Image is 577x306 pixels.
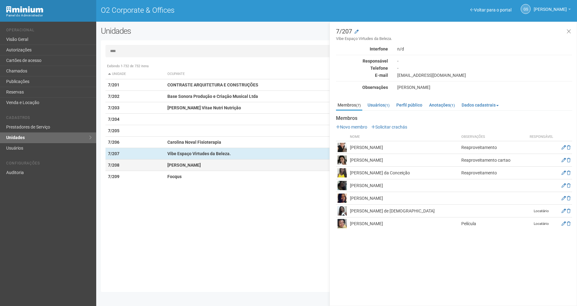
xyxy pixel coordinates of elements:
span: Gabriela Souza [534,1,567,12]
td: [PERSON_NAME] de [DEMOGRAPHIC_DATA] [348,205,460,217]
a: Editar membro [562,170,566,175]
td: [PERSON_NAME] [348,179,460,192]
a: Membros(7) [336,100,362,111]
strong: 7/203 [108,105,119,110]
small: (7) [356,103,361,107]
a: Editar membro [562,208,566,213]
div: Responsável [331,58,393,64]
strong: [PERSON_NAME] [167,163,201,168]
strong: 7/209 [108,174,119,179]
strong: 7/205 [108,128,119,133]
small: (1) [450,103,455,107]
a: Editar membro [562,196,566,201]
td: Película [460,217,526,230]
th: Unidade: activate to sort column descending [105,69,165,79]
small: (1) [385,103,390,107]
td: [PERSON_NAME] [348,217,460,230]
strong: 7/206 [108,140,119,145]
h2: Unidades [101,26,292,36]
a: Editar membro [562,221,566,226]
td: [PERSON_NAME] [348,192,460,205]
img: user.png [338,206,347,216]
strong: CONTRASTE ARQUITETURA E CONSTRUÇÕES [167,82,258,87]
li: Cadastros [6,116,92,122]
img: Minium [6,6,43,13]
a: [PERSON_NAME] [534,8,571,13]
td: [PERSON_NAME] da Conceição [348,167,460,179]
a: Usuários(1) [366,100,391,110]
div: E-mail [331,72,393,78]
a: Excluir membro [567,221,571,226]
a: Solicitar crachás [371,125,407,129]
td: [PERSON_NAME] [348,154,460,167]
div: n/d [393,46,577,52]
a: Excluir membro [567,170,571,175]
strong: Base Sonora Produção e Criação Musical Ltda [167,94,258,99]
strong: Focqus [167,174,182,179]
a: Editar membro [562,183,566,188]
th: Nome [348,133,460,141]
td: Locatário [526,217,557,230]
div: Observações [331,85,393,90]
a: Editar membro [562,145,566,150]
a: Voltar para o portal [470,7,511,12]
div: Telefone [331,65,393,71]
strong: 7/202 [108,94,119,99]
div: [EMAIL_ADDRESS][DOMAIN_NAME] [393,72,577,78]
div: Interfone [331,46,393,52]
strong: [PERSON_NAME] Vitae Nutri Nutrição [167,105,241,110]
div: - [393,58,577,64]
img: user.png [338,143,347,152]
a: Editar membro [562,158,566,163]
a: Excluir membro [567,183,571,188]
img: user.png [338,219,347,228]
td: Reaproveitamento [460,141,526,154]
a: GS [521,4,531,14]
div: Painel do Administrador [6,13,92,18]
a: Excluir membro [567,208,571,213]
a: Perfil público [395,100,424,110]
a: Modificar a unidade [355,29,359,35]
li: Configurações [6,161,92,168]
td: Locatário [526,205,557,217]
td: [PERSON_NAME] [348,141,460,154]
h1: O2 Corporate & Offices [101,6,332,14]
a: Novo membro [336,125,367,129]
img: user.png [338,194,347,203]
a: Anotações(1) [428,100,456,110]
div: [PERSON_NAME] [393,85,577,90]
strong: Carolina Noval Fisioterapia [167,140,221,145]
strong: 7/208 [108,163,119,168]
th: Ocupante: activate to sort column ascending [165,69,369,79]
strong: 7/207 [108,151,119,156]
th: Observações [460,133,526,141]
img: user.png [338,168,347,177]
a: Excluir membro [567,158,571,163]
strong: Membros [336,116,572,121]
small: Vibe Espaço Virtudes da Beleza. [336,36,572,42]
a: Excluir membro [567,196,571,201]
strong: Vibe Espaço Virtudes da Beleza. [167,151,231,156]
th: Responsável [526,133,557,141]
strong: 7/201 [108,82,119,87]
img: user.png [338,181,347,190]
li: Operacional [6,28,92,34]
td: Reaproveitamento cartao [460,154,526,167]
a: Dados cadastrais [460,100,500,110]
div: Exibindo 1-732 de 732 itens [105,63,569,69]
img: user.png [338,155,347,165]
div: - [393,65,577,71]
td: Reaproveitamento [460,167,526,179]
h3: 7/207 [336,28,572,42]
strong: 7/204 [108,117,119,122]
a: Excluir membro [567,145,571,150]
